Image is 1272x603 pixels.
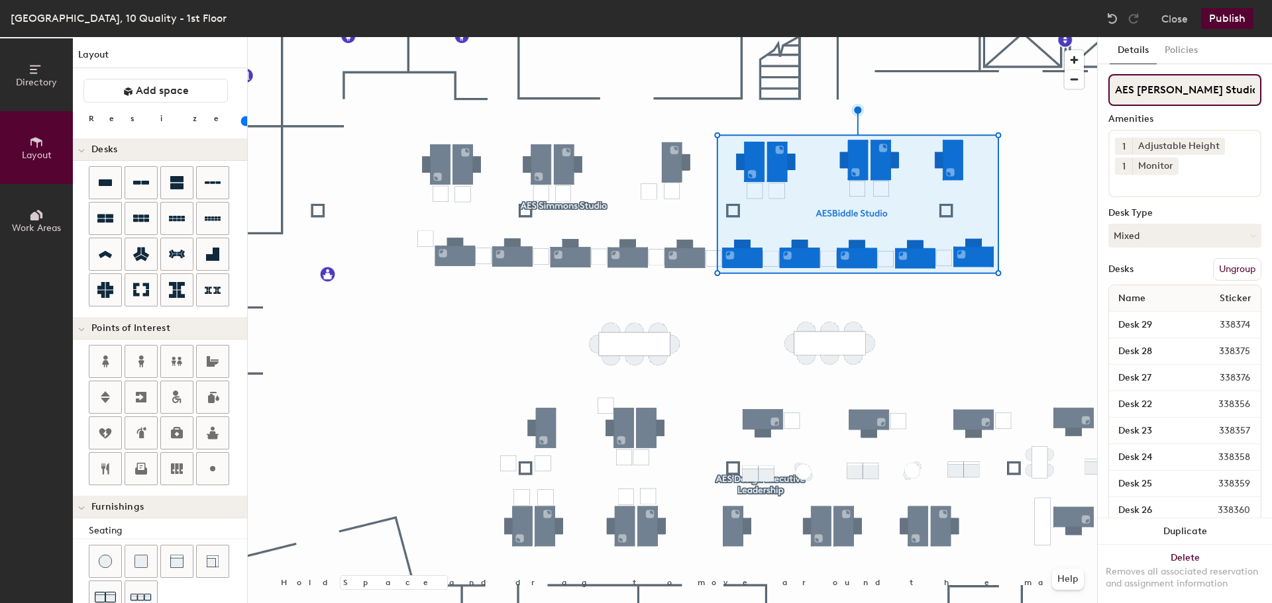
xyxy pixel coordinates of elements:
[1132,138,1225,155] div: Adjustable Height
[1188,371,1258,385] span: 338376
[196,545,229,578] button: Couch (corner)
[1108,114,1261,124] div: Amenities
[12,222,61,234] span: Work Areas
[160,545,193,578] button: Couch (middle)
[206,555,219,568] img: Couch (corner)
[1187,477,1258,491] span: 338359
[1112,475,1187,493] input: Unnamed desk
[1112,342,1187,361] input: Unnamed desk
[91,144,117,155] span: Desks
[1108,264,1134,275] div: Desks
[1108,224,1261,248] button: Mixed
[1213,287,1258,310] span: Sticker
[125,545,158,578] button: Cushion
[1110,37,1157,64] button: Details
[1112,369,1188,387] input: Unnamed desk
[91,502,144,512] span: Furnishings
[1115,158,1132,175] button: 1
[1187,424,1258,438] span: 338357
[1187,450,1258,465] span: 338358
[1112,395,1187,414] input: Unnamed desk
[89,545,122,578] button: Stool
[1106,566,1264,590] div: Removes all associated reservation and assignment information
[22,150,52,161] span: Layout
[1187,397,1258,412] span: 338356
[134,555,148,568] img: Cushion
[1115,138,1132,155] button: 1
[16,77,57,88] span: Directory
[1106,12,1119,25] img: Undo
[1122,160,1126,173] span: 1
[136,84,189,97] span: Add space
[1112,287,1152,310] span: Name
[1157,37,1206,64] button: Policies
[99,555,112,568] img: Stool
[170,555,184,568] img: Couch (middle)
[1127,12,1140,25] img: Redo
[1112,422,1187,440] input: Unnamed desk
[11,10,227,26] div: [GEOGRAPHIC_DATA], 10 Quality - 1st Floor
[91,323,170,334] span: Points of Interest
[1108,208,1261,218] div: Desk Type
[1213,258,1261,281] button: Ungroup
[1112,448,1187,467] input: Unnamed desk
[83,79,228,103] button: Add space
[89,113,235,124] div: Resize
[1112,316,1188,334] input: Unnamed desk
[73,48,247,68] h1: Layout
[1132,158,1179,175] div: Monitor
[1201,8,1253,29] button: Publish
[89,524,247,538] div: Seating
[1052,569,1084,590] button: Help
[1161,8,1188,29] button: Close
[1188,318,1258,332] span: 338374
[1186,503,1258,518] span: 338360
[1122,140,1126,154] span: 1
[1098,545,1272,603] button: DeleteRemoves all associated reservation and assignment information
[1098,518,1272,545] button: Duplicate
[1112,501,1186,520] input: Unnamed desk
[1187,344,1258,359] span: 338375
